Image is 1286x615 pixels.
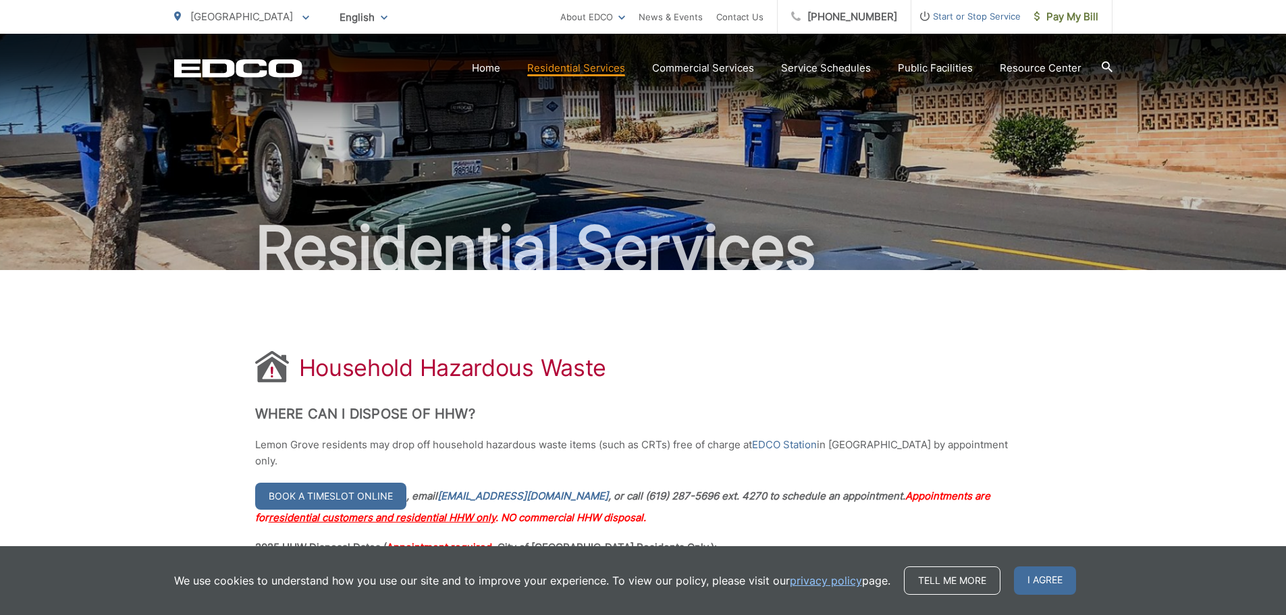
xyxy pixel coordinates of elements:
a: News & Events [639,9,703,25]
span: English [329,5,398,29]
a: Home [472,60,500,76]
a: Contact Us [716,9,763,25]
h2: Where Can I Dispose of HHW? [255,406,1032,422]
a: EDCD logo. Return to the homepage. [174,59,302,78]
a: About EDCO [560,9,625,25]
a: [EMAIL_ADDRESS][DOMAIN_NAME] [437,488,608,504]
span: Pay My Bill [1034,9,1098,25]
a: Resource Center [1000,60,1081,76]
a: Service Schedules [781,60,871,76]
a: Public Facilities [898,60,973,76]
a: privacy policy [790,572,862,589]
a: EDCO Station [752,437,817,453]
p: We use cookies to understand how you use our site and to improve your experience. To view our pol... [174,572,890,589]
a: Tell me more [904,566,1000,595]
span: 2025 HHW Disposal Dates ( . City of [GEOGRAPHIC_DATA] Residents Only.): [255,541,717,554]
a: Residential Services [527,60,625,76]
span: residential customers and residential HHW only [269,511,495,524]
span: I agree [1014,566,1076,595]
span: [GEOGRAPHIC_DATA] [190,10,293,23]
h2: Residential Services [174,215,1113,282]
span: Appointment required [387,541,492,554]
a: Commercial Services [652,60,754,76]
em: , email , or call (619) 287-5696 ext. 4270 to schedule an appointment. [255,489,990,524]
p: Lemon Grove residents may drop off household hazardous waste items (such as CRTs) free of charge ... [255,437,1032,469]
h1: Household Hazardous Waste [299,354,607,381]
span: Appointments are for . NO commercial HHW disposal. [255,489,990,524]
a: Book a timeslot online [255,483,406,510]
